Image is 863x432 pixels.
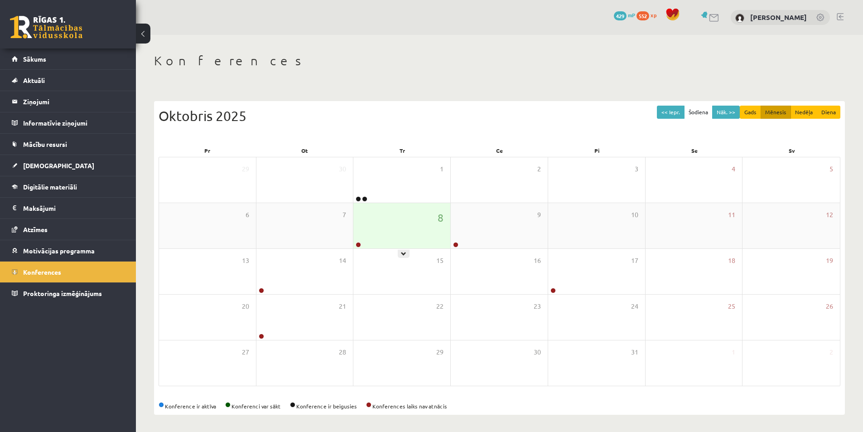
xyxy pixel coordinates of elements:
div: Pr [159,144,256,157]
button: Gads [740,106,761,119]
a: Proktoringa izmēģinājums [12,283,125,304]
a: Aktuāli [12,70,125,91]
button: Šodiena [684,106,713,119]
div: Tr [353,144,451,157]
span: 21 [339,301,346,311]
span: 14 [339,256,346,266]
span: 5 [829,164,833,174]
span: 17 [631,256,638,266]
span: 9 [537,210,541,220]
button: Mēnesis [761,106,791,119]
span: 26 [826,301,833,311]
div: Ot [256,144,353,157]
legend: Ziņojumi [23,91,125,112]
span: Aktuāli [23,76,45,84]
span: 6 [246,210,249,220]
span: 8 [438,210,444,225]
a: Sākums [12,49,125,69]
span: 552 [636,11,649,20]
span: 18 [728,256,735,266]
button: Nāk. >> [712,106,740,119]
span: 29 [436,347,444,357]
a: 429 mP [614,11,635,19]
span: 2 [537,164,541,174]
span: 4 [732,164,735,174]
span: 28 [339,347,346,357]
span: Mācību resursi [23,140,67,148]
span: 11 [728,210,735,220]
div: Oktobris 2025 [159,106,840,126]
a: Konferences [12,262,125,282]
button: Nedēļa [791,106,817,119]
img: Artūrs Keinovskis [735,14,744,23]
a: Mācību resursi [12,134,125,155]
a: Motivācijas programma [12,240,125,261]
span: 10 [631,210,638,220]
span: 1 [440,164,444,174]
span: 12 [826,210,833,220]
div: Konference ir aktīva Konferenci var sākt Konference ir beigusies Konferences laiks nav atnācis [159,402,840,410]
span: 19 [826,256,833,266]
span: 7 [342,210,346,220]
span: Proktoringa izmēģinājums [23,289,102,297]
span: 25 [728,301,735,311]
span: 13 [242,256,249,266]
div: Se [646,144,743,157]
span: Atzīmes [23,225,48,233]
span: 30 [534,347,541,357]
div: Sv [743,144,840,157]
legend: Maksājumi [23,198,125,218]
span: 429 [614,11,627,20]
span: 24 [631,301,638,311]
span: 29 [242,164,249,174]
div: Pi [548,144,646,157]
a: Digitālie materiāli [12,176,125,197]
h1: Konferences [154,53,845,68]
a: Atzīmes [12,219,125,240]
span: 1 [732,347,735,357]
span: 27 [242,347,249,357]
a: Ziņojumi [12,91,125,112]
span: 3 [635,164,638,174]
span: 2 [829,347,833,357]
span: mP [628,11,635,19]
legend: Informatīvie ziņojumi [23,112,125,133]
span: Sākums [23,55,46,63]
a: [DEMOGRAPHIC_DATA] [12,155,125,176]
button: << Iepr. [657,106,685,119]
span: 31 [631,347,638,357]
span: 30 [339,164,346,174]
span: Motivācijas programma [23,247,95,255]
button: Diena [817,106,840,119]
span: Konferences [23,268,61,276]
a: 552 xp [636,11,661,19]
a: [PERSON_NAME] [750,13,807,22]
span: 23 [534,301,541,311]
span: [DEMOGRAPHIC_DATA] [23,161,94,170]
span: 22 [436,301,444,311]
span: xp [651,11,656,19]
div: Ce [451,144,548,157]
a: Rīgas 1. Tālmācības vidusskola [10,16,82,39]
a: Informatīvie ziņojumi [12,112,125,133]
span: 20 [242,301,249,311]
span: Digitālie materiāli [23,183,77,191]
span: 16 [534,256,541,266]
span: 15 [436,256,444,266]
a: Maksājumi [12,198,125,218]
